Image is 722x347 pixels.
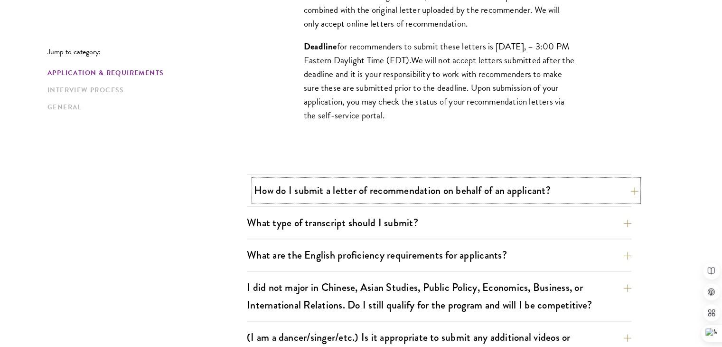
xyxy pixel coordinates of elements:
span: . [409,53,411,67]
span: Deadline [304,39,337,53]
a: General [47,102,241,112]
a: Application & Requirements [47,68,241,78]
span: We will not accept letters submitted after the deadline and it is your responsibility to work wit... [304,53,574,122]
button: I did not major in Chinese, Asian Studies, Public Policy, Economics, Business, or International R... [247,277,631,316]
p: Jump to category: [47,48,247,56]
button: What are the English proficiency requirements for applicants? [247,244,631,266]
a: Interview Process [47,85,241,95]
button: How do I submit a letter of recommendation on behalf of an applicant? [254,180,638,201]
button: What type of transcript should I submit? [247,212,631,233]
span: for recommenders to submit these letters is [DATE], – 3:00 PM Eastern Daylight Time (EDT) [304,39,569,67]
